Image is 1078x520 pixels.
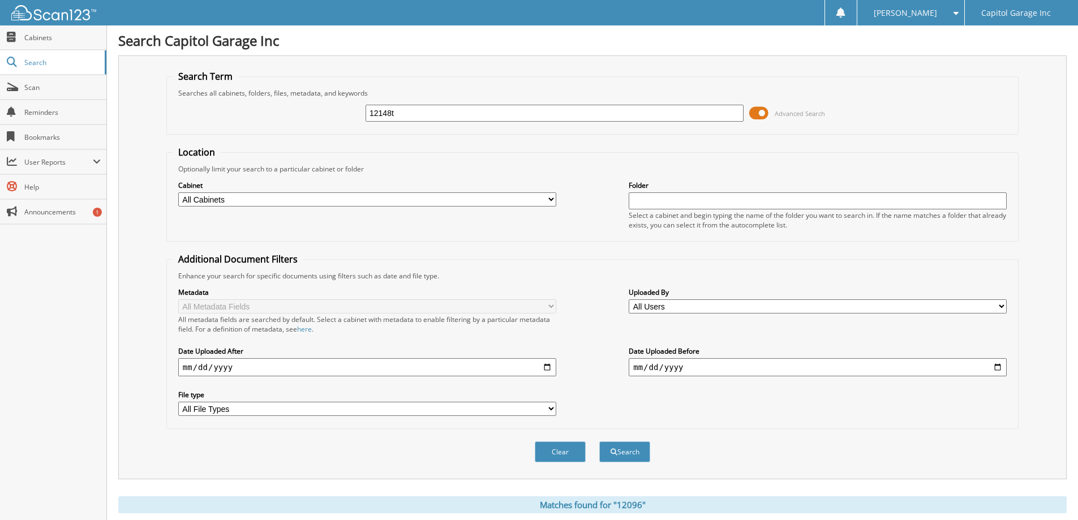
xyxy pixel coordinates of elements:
[178,390,556,399] label: File type
[599,441,650,462] button: Search
[118,31,1067,50] h1: Search Capitol Garage Inc
[178,287,556,297] label: Metadata
[874,10,937,16] span: [PERSON_NAME]
[118,496,1067,513] div: Matches found for "12096"
[11,5,96,20] img: scan123-logo-white.svg
[629,210,1007,230] div: Select a cabinet and begin typing the name of the folder you want to search in. If the name match...
[178,181,556,190] label: Cabinet
[173,271,1012,281] div: Enhance your search for specific documents using filters such as date and file type.
[629,181,1007,190] label: Folder
[178,358,556,376] input: start
[535,441,586,462] button: Clear
[629,346,1007,356] label: Date Uploaded Before
[981,10,1051,16] span: Capitol Garage Inc
[24,132,101,142] span: Bookmarks
[173,70,238,83] legend: Search Term
[24,58,99,67] span: Search
[24,108,101,117] span: Reminders
[629,358,1007,376] input: end
[173,88,1012,98] div: Searches all cabinets, folders, files, metadata, and keywords
[178,315,556,334] div: All metadata fields are searched by default. Select a cabinet with metadata to enable filtering b...
[24,83,101,92] span: Scan
[93,208,102,217] div: 1
[173,253,303,265] legend: Additional Document Filters
[173,146,221,158] legend: Location
[775,109,825,118] span: Advanced Search
[178,346,556,356] label: Date Uploaded After
[24,157,93,167] span: User Reports
[24,33,101,42] span: Cabinets
[1021,466,1078,520] iframe: Chat Widget
[629,287,1007,297] label: Uploaded By
[173,164,1012,174] div: Optionally limit your search to a particular cabinet or folder
[24,207,101,217] span: Announcements
[297,324,312,334] a: here
[24,182,101,192] span: Help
